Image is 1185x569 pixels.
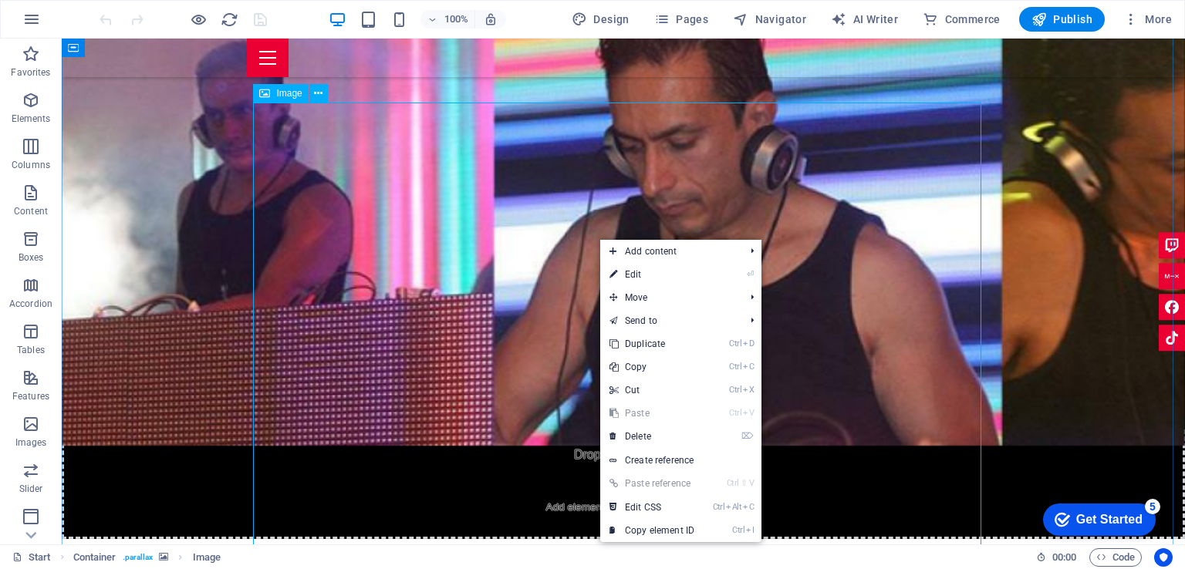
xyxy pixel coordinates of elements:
span: Commerce [923,12,1001,27]
i: V [743,408,754,418]
i: ⌦ [741,431,754,441]
a: ⌦Delete [600,425,704,448]
span: Add content [600,240,738,263]
span: . parallax [123,548,154,567]
i: Ctrl [729,338,741,348]
i: On resize automatically adjust zoom level to fit chosen device. [484,12,498,26]
span: Pages [654,12,708,27]
h6: Session time [1036,548,1077,567]
button: Click here to leave preview mode and continue editing [189,10,208,29]
span: Design [572,12,630,27]
span: Image [276,89,302,98]
button: Usercentrics [1154,548,1173,567]
h6: 100% [444,10,468,29]
p: Boxes [19,251,44,264]
p: Slider [19,483,43,495]
button: Publish [1019,7,1105,32]
button: Navigator [727,7,812,32]
a: CtrlXCut [600,379,704,402]
i: I [746,525,754,535]
i: V [749,478,754,488]
span: Add elements [478,458,555,480]
i: Ctrl [732,525,744,535]
i: This element contains a background [159,553,168,561]
i: X [743,385,754,395]
p: Columns [12,159,50,171]
span: Paste clipboard [561,458,646,480]
a: CtrlCCopy [600,355,704,379]
span: Code [1096,548,1135,567]
span: Move [600,286,738,309]
p: Elements [12,113,51,125]
span: Click to select. Double-click to edit [73,548,116,567]
i: Alt [726,502,741,512]
button: 100% [420,10,475,29]
p: Favorites [11,66,50,79]
span: 00 00 [1052,548,1076,567]
button: reload [220,10,238,29]
nav: breadcrumb [73,548,221,567]
i: D [743,338,754,348]
button: Commerce [917,7,1007,32]
button: Design [565,7,636,32]
a: ⏎Edit [600,263,704,286]
iframe: To enrich screen reader interactions, please activate Accessibility in Grammarly extension settings [62,39,1185,544]
span: Click to select. Double-click to edit [193,548,221,567]
p: Content [14,205,48,217]
span: Publish [1031,12,1092,27]
i: ⏎ [747,269,754,279]
a: Send to [600,309,738,332]
a: CtrlICopy element ID [600,519,704,542]
span: : [1063,551,1065,563]
p: Accordion [9,298,52,310]
a: CtrlDDuplicate [600,332,704,355]
i: Ctrl [729,385,741,395]
p: Images [15,436,47,449]
i: Ctrl [729,408,741,418]
a: Create reference [600,449,761,472]
button: More [1117,7,1178,32]
span: Navigator [733,12,806,27]
a: CtrlAltCEdit CSS [600,496,704,519]
p: Tables [17,344,45,356]
span: AI Writer [831,12,898,27]
iframe: To enrich screen reader interactions, please activate Accessibility in Grammarly extension settings [1031,496,1162,542]
i: Ctrl [713,502,725,512]
a: CtrlVPaste [600,402,704,425]
div: Design (Ctrl+Alt+Y) [565,7,636,32]
button: AI Writer [825,7,904,32]
a: Ctrl⇧VPaste reference [600,472,704,495]
i: C [743,502,754,512]
i: ⇧ [741,478,748,488]
span: More [1123,12,1172,27]
a: Click to cancel selection. Double-click to open Pages [12,548,51,567]
button: Pages [648,7,714,32]
i: C [743,362,754,372]
button: Code [1089,548,1142,567]
p: Features [12,390,49,402]
i: Ctrl [729,362,741,372]
i: Ctrl [727,478,739,488]
i: Reload page [221,11,238,29]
